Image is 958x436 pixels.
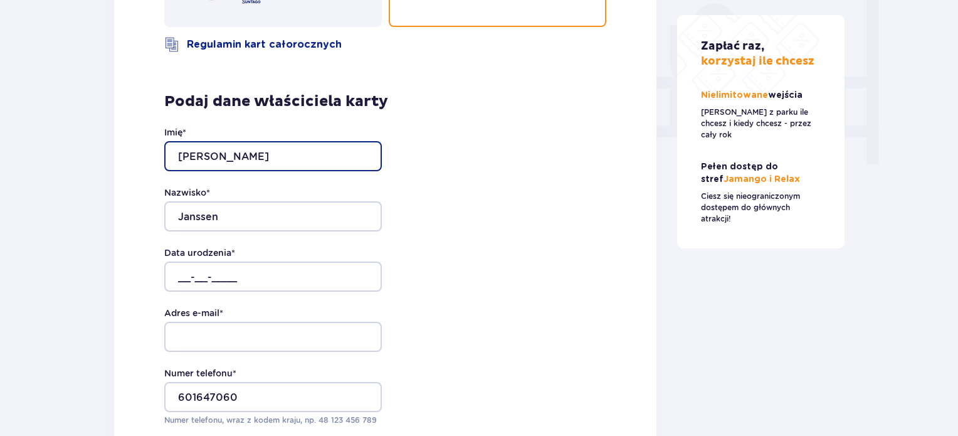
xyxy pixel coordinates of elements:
label: Imię * [164,126,186,139]
span: Pełen dostęp do stref [701,162,778,184]
p: Podaj dane właściciela karty [164,92,388,111]
p: [PERSON_NAME] z parku ile chcesz i kiedy chcesz - przez cały rok [701,107,821,141]
p: Nielimitowane [701,89,805,102]
p: Numer telefonu, wraz z kodem kraju, np. 48 ​123 ​456 ​789 [164,415,382,426]
p: Ciesz się nieograniczonym dostępem do głównych atrakcji! [701,191,821,225]
label: Numer telefonu * [164,367,236,380]
label: Adres e-mail * [164,307,223,319]
label: Nazwisko * [164,186,210,199]
p: korzystaj ile chcesz [701,39,814,69]
p: Jamango i Relax [701,161,821,186]
a: Regulamin kart całorocznych [187,38,342,51]
span: Zapłać raz, [701,39,764,53]
label: Data urodzenia * [164,247,235,259]
span: wejścia [768,91,803,100]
